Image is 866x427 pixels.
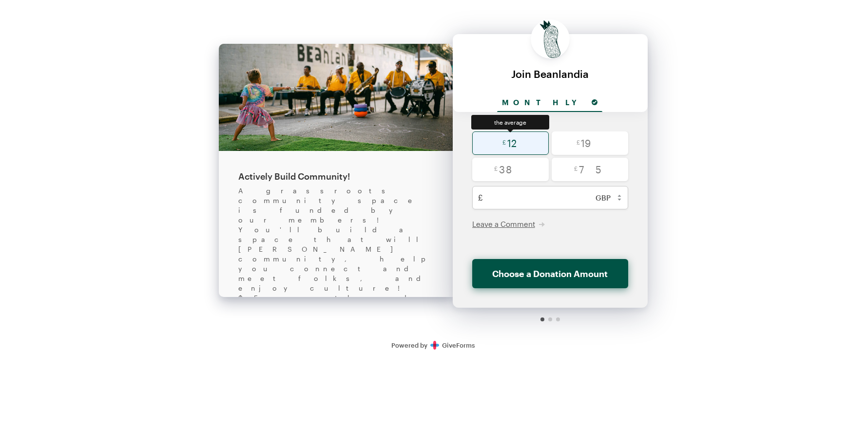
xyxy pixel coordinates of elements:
[219,44,453,151] img: 241008KRBblockparty_450.jpg
[472,220,535,228] span: Leave a Comment
[391,341,475,349] a: Secure DonationsPowered byGiveForms
[472,219,545,229] button: Leave a Comment
[462,68,638,79] div: Join Beanlandia
[238,186,433,361] div: A grassroots community space is funded by our members! You'll build a space that will [PERSON_NAM...
[472,259,628,288] button: Choose a Donation Amount
[238,170,433,182] div: Actively Build Community!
